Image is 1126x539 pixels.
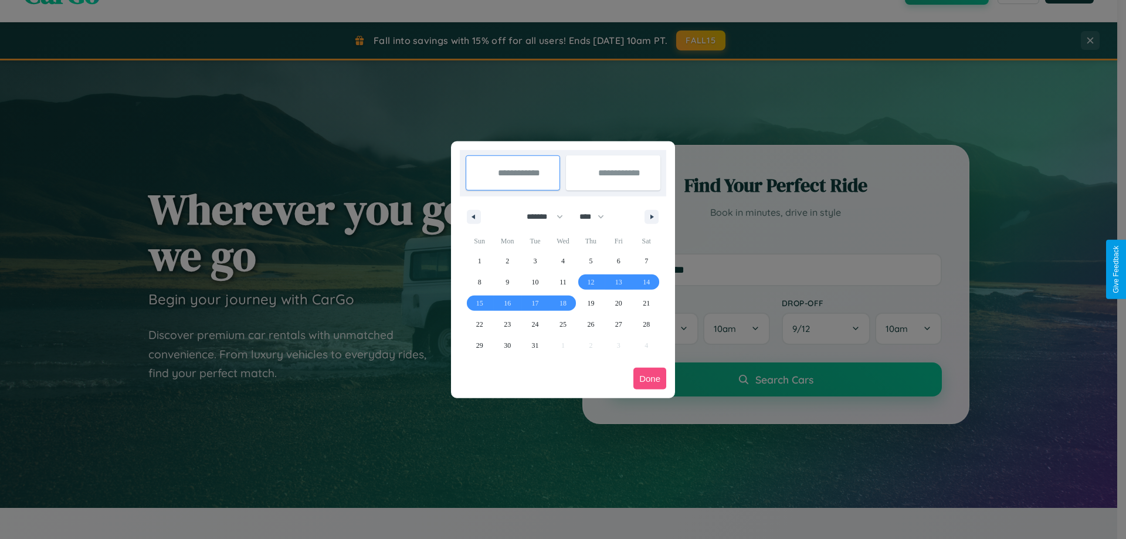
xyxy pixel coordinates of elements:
[633,232,660,250] span: Sat
[559,272,567,293] span: 11
[521,272,549,293] button: 10
[493,272,521,293] button: 9
[633,368,666,389] button: Done
[476,293,483,314] span: 15
[587,293,594,314] span: 19
[633,293,660,314] button: 21
[587,272,594,293] span: 12
[504,314,511,335] span: 23
[466,232,493,250] span: Sun
[521,250,549,272] button: 3
[521,335,549,356] button: 31
[589,250,592,272] span: 5
[504,335,511,356] span: 30
[549,293,576,314] button: 18
[645,250,648,272] span: 7
[534,250,537,272] span: 3
[559,314,567,335] span: 25
[493,335,521,356] button: 30
[466,314,493,335] button: 22
[577,314,605,335] button: 26
[493,293,521,314] button: 16
[577,232,605,250] span: Thu
[549,272,576,293] button: 11
[559,293,567,314] span: 18
[615,293,622,314] span: 20
[478,272,481,293] span: 8
[561,250,565,272] span: 4
[605,232,632,250] span: Fri
[466,335,493,356] button: 29
[633,250,660,272] button: 7
[1112,246,1120,293] div: Give Feedback
[617,250,620,272] span: 6
[476,335,483,356] span: 29
[476,314,483,335] span: 22
[577,250,605,272] button: 5
[549,314,576,335] button: 25
[506,250,509,272] span: 2
[587,314,594,335] span: 26
[605,250,632,272] button: 6
[549,250,576,272] button: 4
[643,293,650,314] span: 21
[532,314,539,335] span: 24
[615,314,622,335] span: 27
[521,314,549,335] button: 24
[493,232,521,250] span: Mon
[633,314,660,335] button: 28
[605,293,632,314] button: 20
[615,272,622,293] span: 13
[532,272,539,293] span: 10
[521,232,549,250] span: Tue
[633,272,660,293] button: 14
[605,314,632,335] button: 27
[504,293,511,314] span: 16
[643,314,650,335] span: 28
[577,272,605,293] button: 12
[577,293,605,314] button: 19
[549,232,576,250] span: Wed
[493,250,521,272] button: 2
[478,250,481,272] span: 1
[466,293,493,314] button: 15
[521,293,549,314] button: 17
[466,272,493,293] button: 8
[532,335,539,356] span: 31
[643,272,650,293] span: 14
[605,272,632,293] button: 13
[506,272,509,293] span: 9
[466,250,493,272] button: 1
[493,314,521,335] button: 23
[532,293,539,314] span: 17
